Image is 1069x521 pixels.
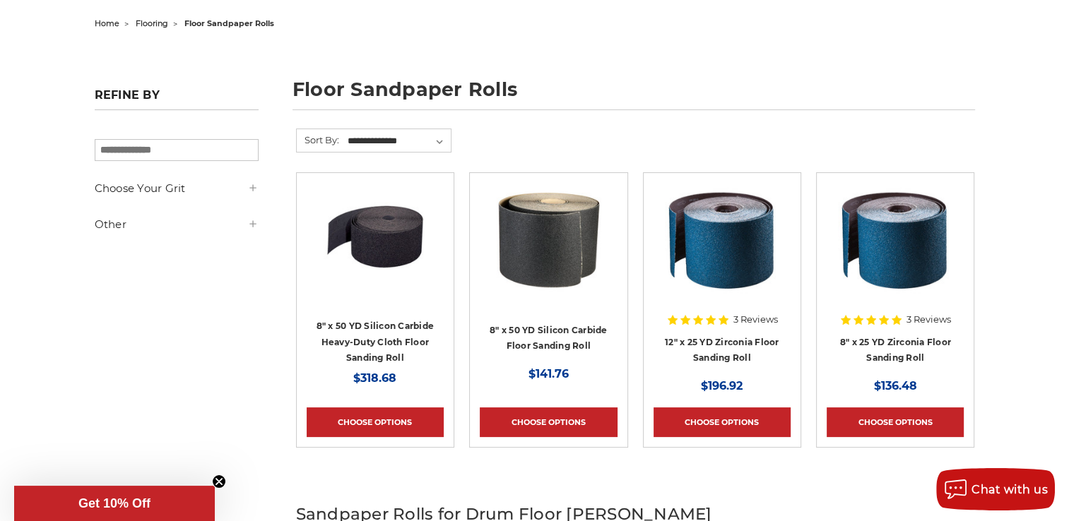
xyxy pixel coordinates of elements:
[345,131,451,152] select: Sort By:
[665,337,779,364] a: 12" x 25 YD Zirconia Floor Sanding Roll
[307,407,444,437] a: Choose Options
[297,129,339,150] label: Sort By:
[307,183,444,320] a: Silicon Carbide 8" x 50 YD Heavy-Duty Cloth Floor Sanding Roll
[184,18,274,28] span: floor sandpaper rolls
[936,468,1055,510] button: Chat with us
[654,407,791,437] a: Choose Options
[874,379,917,393] span: $136.48
[490,325,608,352] a: 8" x 50 YD Silicon Carbide Floor Sanding Roll
[840,337,951,364] a: 8" x 25 YD Zirconia Floor Sanding Roll
[14,486,215,521] div: Get 10% OffClose teaser
[971,483,1048,496] span: Chat with us
[528,367,569,381] span: $141.76
[701,379,743,393] span: $196.92
[136,18,168,28] a: flooring
[95,216,259,233] h5: Other
[654,183,791,320] a: Zirconia 12" x 25 YD Floor Sanding Roll
[317,321,435,363] a: 8" x 50 YD Silicon Carbide Heavy-Duty Cloth Floor Sanding Roll
[353,371,396,385] span: $318.68
[665,183,779,296] img: Zirconia 12" x 25 YD Floor Sanding Roll
[827,407,964,437] a: Choose Options
[492,183,605,296] img: Silicon Carbide 8" x 50 YD Floor Sanding Roll
[480,407,617,437] a: Choose Options
[212,474,226,489] button: Close teaser
[838,183,952,296] img: Zirconia 8" x 25 YD Floor Sanding Roll
[95,88,259,110] h5: Refine by
[95,180,259,197] h5: Choose Your Grit
[78,496,150,510] span: Get 10% Off
[319,183,432,296] img: Silicon Carbide 8" x 50 YD Heavy-Duty Cloth Floor Sanding Roll
[827,183,964,320] a: Zirconia 8" x 25 YD Floor Sanding Roll
[95,18,119,28] a: home
[733,315,778,324] span: 3 Reviews
[906,315,951,324] span: 3 Reviews
[293,80,975,110] h1: floor sandpaper rolls
[480,183,617,320] a: Silicon Carbide 8" x 50 YD Floor Sanding Roll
